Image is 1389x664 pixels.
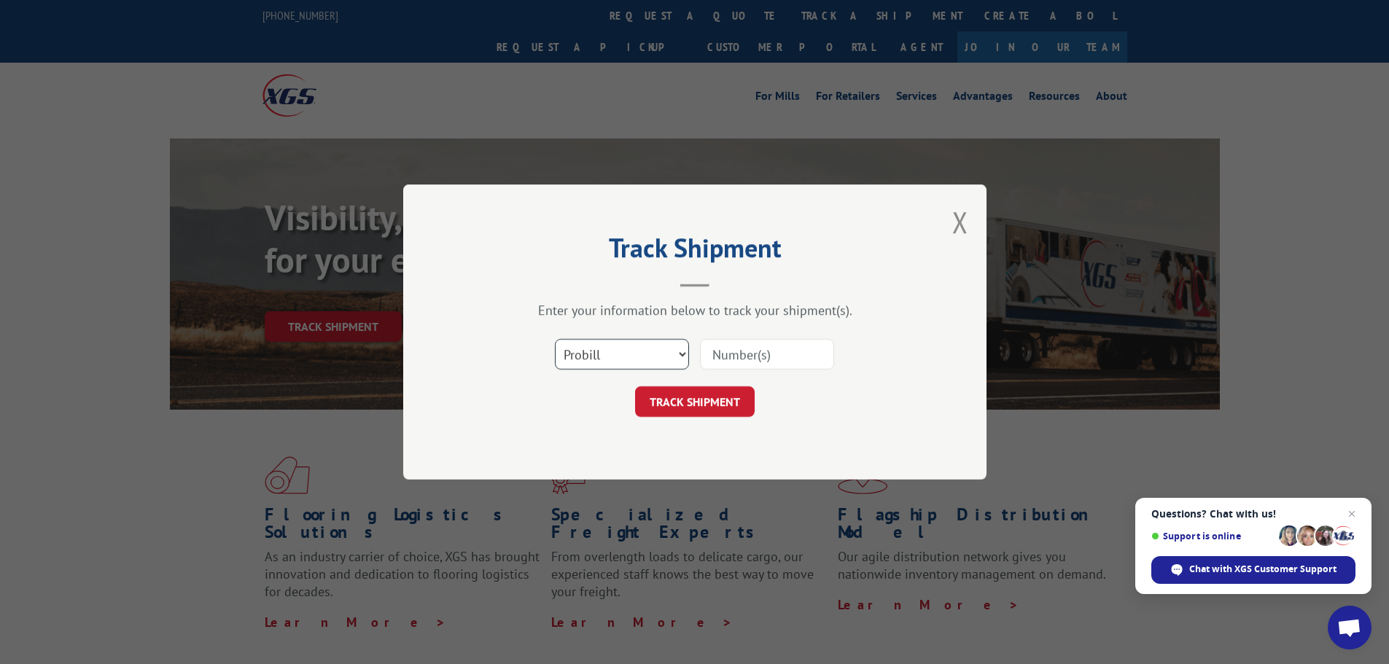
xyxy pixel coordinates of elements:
[476,302,914,319] div: Enter your information below to track your shipment(s).
[1328,606,1372,649] div: Open chat
[1151,556,1355,584] div: Chat with XGS Customer Support
[635,386,755,417] button: TRACK SHIPMENT
[1151,531,1274,542] span: Support is online
[1151,508,1355,520] span: Questions? Chat with us!
[1189,563,1337,576] span: Chat with XGS Customer Support
[952,203,968,241] button: Close modal
[476,238,914,265] h2: Track Shipment
[1343,505,1361,523] span: Close chat
[700,339,834,370] input: Number(s)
